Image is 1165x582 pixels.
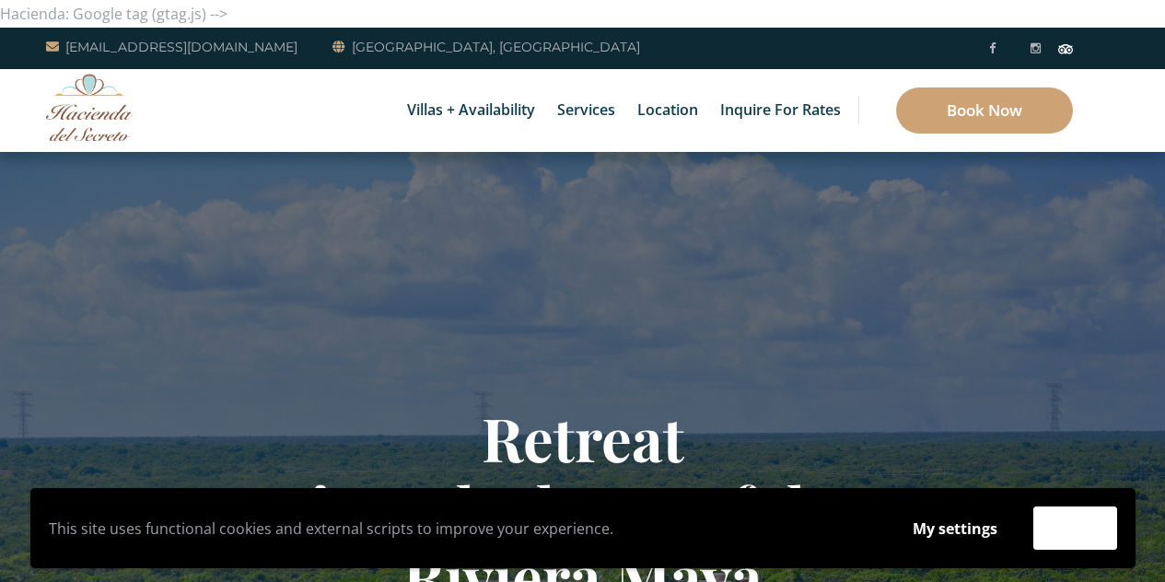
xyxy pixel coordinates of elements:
[628,69,707,152] a: Location
[548,69,624,152] a: Services
[895,507,1015,550] button: My settings
[711,69,850,152] a: Inquire for Rates
[1033,506,1117,550] button: Accept
[896,87,1073,134] a: Book Now
[1058,44,1073,53] img: Tripadvisor_logomark.svg
[398,69,544,152] a: Villas + Availability
[49,515,877,542] p: This site uses functional cookies and external scripts to improve your experience.
[46,74,134,141] img: Awesome Logo
[46,36,297,58] a: [EMAIL_ADDRESS][DOMAIN_NAME]
[332,36,640,58] a: [GEOGRAPHIC_DATA], [GEOGRAPHIC_DATA]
